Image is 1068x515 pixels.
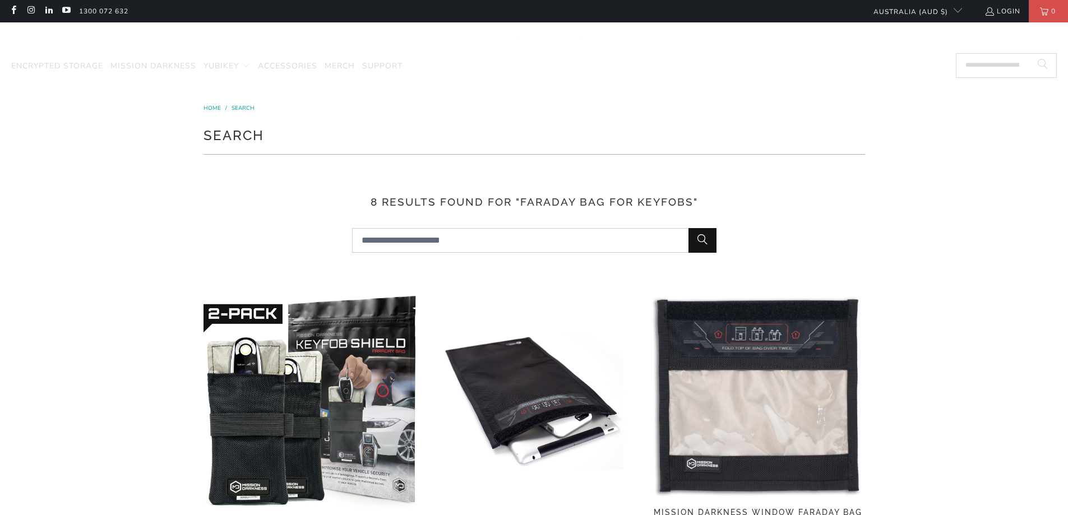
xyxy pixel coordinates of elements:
[325,61,355,71] span: Merch
[651,295,864,497] img: Mission Darkness Window Faraday Bag for Phones
[258,61,317,71] span: Accessories
[11,61,103,71] span: Encrypted Storage
[204,53,251,80] summary: YubiKey
[362,61,403,71] span: Support
[110,61,196,71] span: Mission Darkness
[352,228,716,253] input: Search...
[956,53,1057,78] input: Search...
[11,53,103,80] a: Encrypted Storage
[427,295,640,508] a: Mission Darkness Non-Window Faraday Bag for Tablets Mission Darkness Non-Window Faraday Bag for T...
[258,53,317,80] a: Accessories
[204,295,417,508] img: Mission Darkness Faraday Bag for Keyfobs (2 pack)
[688,228,716,253] button: Search
[8,7,18,16] a: Trust Panda Australia on Facebook
[204,104,223,112] a: Home
[232,104,255,112] a: Search
[204,194,865,210] h3: 8 results found for "Faraday Bag for Keyfobs"
[11,53,403,80] nav: Translation missing: en.navigation.header.main_nav
[477,28,591,51] img: Trust Panda Australia
[225,104,227,112] span: /
[204,295,417,508] a: Mission Darkness Faraday Bag for Keyfobs (2 pack) Mission Darkness Faraday Bag for Keyfobs (2 pack)
[110,53,196,80] a: Mission Darkness
[61,7,71,16] a: Trust Panda Australia on YouTube
[204,61,239,71] span: YubiKey
[204,104,221,112] span: Home
[204,123,865,146] h1: Search
[427,295,640,508] img: Mission Darkness Non-Window Faraday Bag for Tablets
[325,53,355,80] a: Merch
[79,5,128,17] a: 1300 072 632
[362,53,403,80] a: Support
[26,7,35,16] a: Trust Panda Australia on Instagram
[44,7,53,16] a: Trust Panda Australia on LinkedIn
[984,5,1020,17] a: Login
[1029,53,1057,78] button: Search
